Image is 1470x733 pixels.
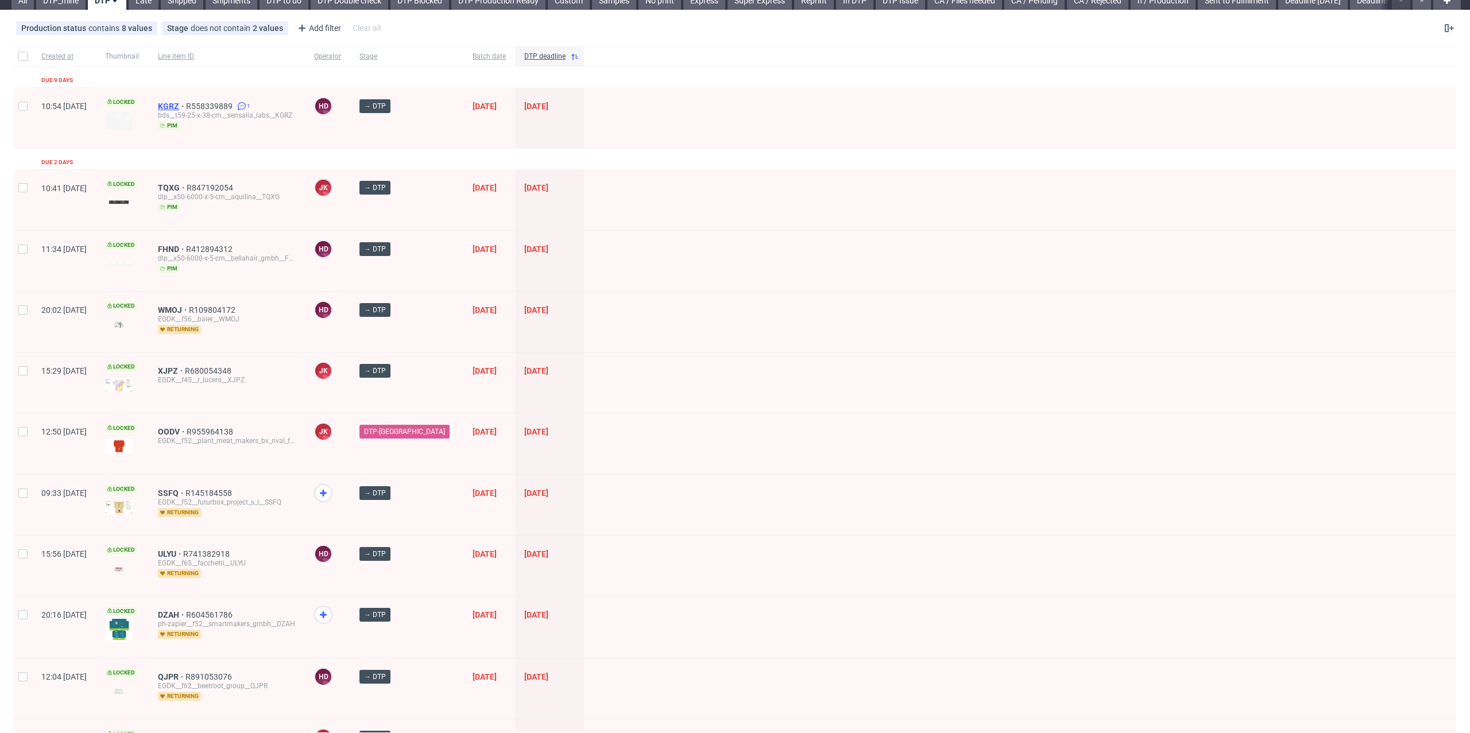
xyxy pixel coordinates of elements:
a: KGRZ [158,102,186,111]
div: ph-zapier__f52__smartmakers_gmbh__DZAH [158,619,296,629]
span: Locked [105,607,137,616]
img: version_two_editor_design.png [105,501,133,515]
span: 12:04 [DATE] [41,672,87,681]
span: → DTP [364,610,386,620]
a: R109804172 [189,305,238,315]
span: → DTP [364,366,386,376]
span: Locked [105,241,137,250]
div: Clear all [350,20,383,36]
span: 1 [247,102,250,111]
span: [DATE] [524,245,548,254]
img: version_two_editor_design [105,561,133,576]
span: pim [158,121,180,130]
figcaption: HD [315,669,331,685]
span: Stage [359,52,454,61]
a: R558339889 [186,102,235,111]
a: XJPZ [158,366,185,375]
span: Operator [314,52,341,61]
span: → DTP [364,244,386,254]
a: R412894312 [186,245,235,254]
span: [DATE] [473,366,497,375]
a: OODV [158,427,187,436]
a: R145184558 [185,488,234,498]
div: EGDK__f62__beetroot_group__QJPR [158,681,296,691]
span: → DTP [364,101,386,111]
a: WMOJ [158,305,189,315]
a: 1 [235,102,250,111]
a: FHND [158,245,186,254]
a: R955964138 [187,427,235,436]
span: Locked [105,545,137,554]
span: QJPR [158,672,185,681]
img: version_two_editor_design.png [105,379,133,392]
span: [DATE] [524,488,548,498]
figcaption: HD [315,546,331,562]
figcaption: HD [315,98,331,114]
span: Created at [41,52,87,61]
span: Locked [105,362,137,371]
span: returning [158,325,201,334]
img: version_two_editor_design [105,261,133,265]
span: DZAH [158,610,186,619]
span: Locked [105,424,137,433]
span: 09:33 [DATE] [41,488,87,498]
span: [DATE] [473,672,497,681]
div: Add filter [293,19,343,37]
img: version_two_editor_design [105,111,133,130]
div: dlp__x50-6000-x-5-cm__aquilina__TQXG [158,192,296,201]
span: [DATE] [473,549,497,559]
span: Production status [21,24,88,33]
img: version_two_editor_design.png [105,684,133,699]
span: Stage [167,24,191,33]
span: 12:50 [DATE] [41,427,87,436]
span: ULYU [158,549,183,559]
span: → DTP [364,672,386,682]
img: version_two_editor_design.png [105,439,133,453]
span: Locked [105,180,137,189]
span: contains [88,24,122,33]
a: R604561786 [186,610,235,619]
span: Locked [105,301,137,311]
span: [DATE] [473,488,497,498]
span: 11:34 [DATE] [41,245,87,254]
span: → DTP [364,183,386,193]
div: bds__t59-25-x-38-cm__sensalia_labs__KGRZ [158,111,296,120]
span: Thumbnail [105,52,140,61]
span: Batch date [473,52,506,61]
div: 2 values [253,24,283,33]
span: [DATE] [473,427,497,436]
div: 8 values [122,24,152,33]
span: [DATE] [524,549,548,559]
span: [DATE] [524,305,548,315]
figcaption: JK [315,424,331,440]
span: TQXG [158,183,187,192]
span: 20:02 [DATE] [41,305,87,315]
a: R680054348 [185,366,234,375]
span: [DATE] [524,672,548,681]
span: [DATE] [524,427,548,436]
a: R741382918 [183,549,232,559]
a: R891053076 [185,672,234,681]
img: version_two_editor_design [105,200,133,204]
figcaption: JK [315,363,331,379]
a: SSFQ [158,488,185,498]
div: EGDK__f52__futurbox_project_s_l__SSFQ [158,498,296,507]
span: [DATE] [524,610,548,619]
a: R847192054 [187,183,235,192]
span: 20:16 [DATE] [41,610,87,619]
span: returning [158,569,201,578]
img: version_two_editor_design.png [105,317,133,332]
span: does not contain [191,24,253,33]
div: EGDK__f56__baier__WMOJ [158,315,296,324]
span: DTP deadline [524,52,566,61]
